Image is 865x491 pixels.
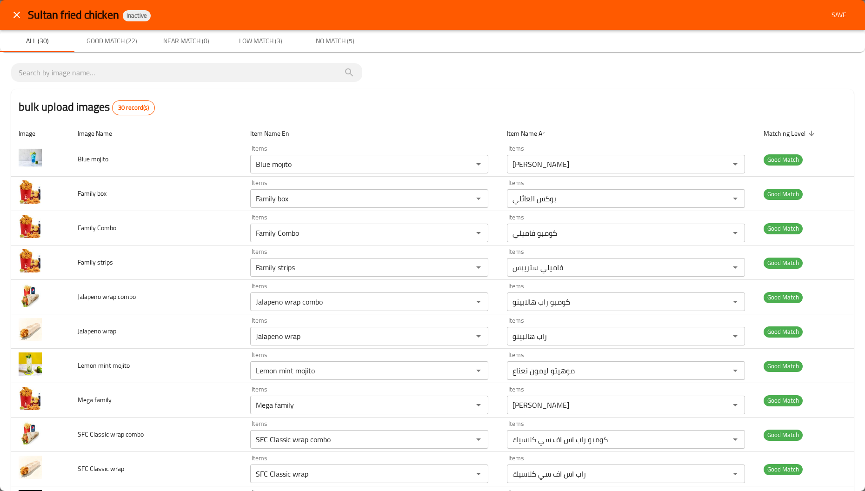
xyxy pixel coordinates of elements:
th: Image [11,125,70,142]
button: Open [472,398,485,411]
button: Open [472,226,485,239]
img: Mega family [19,387,42,410]
span: Low Match (3) [229,35,292,47]
button: Open [729,226,742,239]
img: Family box [19,180,42,204]
span: SFC Classic wrap combo [78,428,144,440]
span: Good Match [764,154,803,165]
span: Good Match (22) [80,35,143,47]
button: Open [729,192,742,205]
span: 30 record(s) [113,103,154,113]
span: All (30) [6,35,69,47]
img: Jalapeno wrap [19,318,42,341]
img: Jalapeno wrap combo [19,284,42,307]
div: Total records count [112,100,155,115]
button: Open [472,261,485,274]
img: SFC Classic wrap [19,456,42,479]
span: Good Match [764,361,803,372]
span: Near Match (0) [154,35,218,47]
span: Matching Level [764,128,818,139]
h2: bulk upload images [19,99,155,115]
button: Open [472,433,485,446]
span: Family Combo [78,222,116,234]
button: Open [729,158,742,171]
img: Blue mojito [19,146,42,169]
button: Open [729,295,742,308]
th: Item Name En [243,125,499,142]
input: search [19,65,355,80]
span: Good Match [764,395,803,406]
button: Open [729,364,742,377]
button: close [6,4,28,26]
span: Good Match [764,464,803,475]
span: Image Name [78,128,124,139]
span: Lemon mint mojito [78,359,130,372]
span: Save [828,9,850,21]
button: Open [472,295,485,308]
span: Good Match [764,292,803,303]
span: Jalapeno wrap combo [78,291,136,303]
span: Mega family [78,394,112,406]
span: Good Match [764,326,803,337]
span: Good Match [764,258,803,268]
button: Open [472,467,485,480]
th: Item Name Ar [499,125,756,142]
span: Inactive [123,12,151,20]
div: Inactive [123,10,151,21]
img: Family strips [19,249,42,272]
span: Good Match [764,430,803,440]
span: SFC Classic wrap [78,463,124,475]
span: No Match (5) [303,35,366,47]
button: Open [472,158,485,171]
span: Good Match [764,189,803,199]
button: Open [472,330,485,343]
span: Family strips [78,256,113,268]
button: Open [729,330,742,343]
button: Open [472,364,485,377]
span: Sultan fried chicken [28,4,119,25]
span: Jalapeno wrap [78,325,116,337]
span: Blue mojito [78,153,108,165]
button: Open [472,192,485,205]
button: Save [824,7,854,24]
span: Family box [78,187,106,199]
button: Open [729,433,742,446]
button: Open [729,467,742,480]
span: Good Match [764,223,803,234]
img: SFC Classic wrap combo [19,421,42,445]
img: Lemon mint mojito [19,352,42,376]
button: Open [729,261,742,274]
button: Open [729,398,742,411]
img: Family Combo [19,215,42,238]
